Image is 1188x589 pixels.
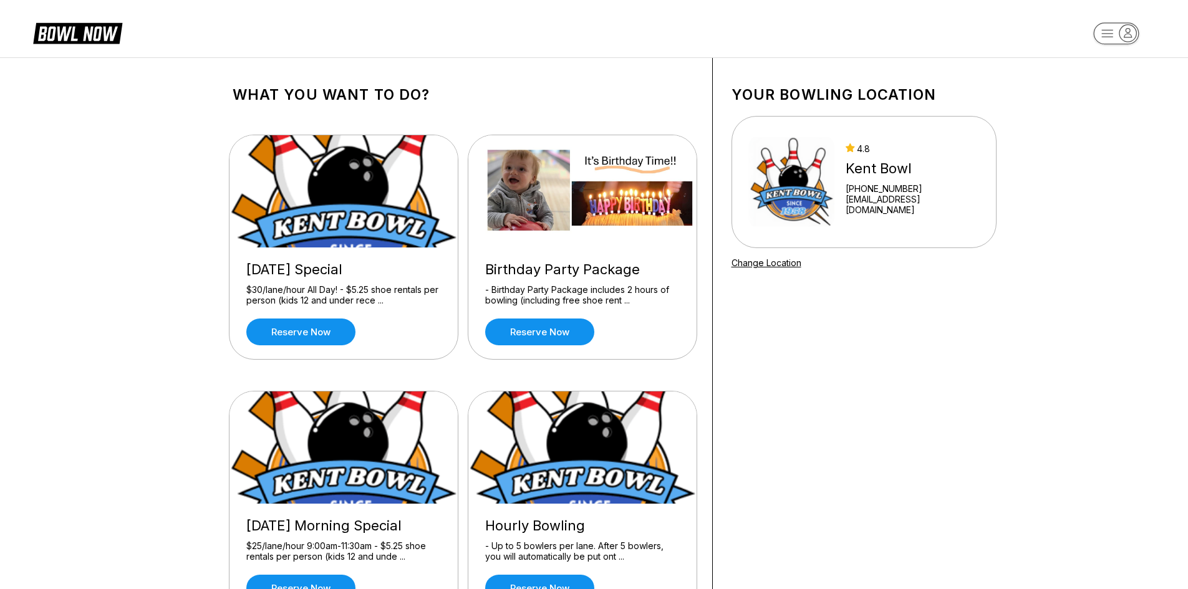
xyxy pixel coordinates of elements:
[846,183,979,194] div: [PHONE_NUMBER]
[732,86,997,103] h1: Your bowling location
[468,135,698,247] img: Birthday Party Package
[846,143,979,154] div: 4.8
[246,261,441,278] div: [DATE] Special
[246,284,441,306] div: $30/lane/hour All Day! - $5.25 shoe rentals per person (kids 12 and under rece ...
[485,517,680,534] div: Hourly Bowling
[846,160,979,177] div: Kent Bowl
[233,86,693,103] h1: What you want to do?
[485,261,680,278] div: Birthday Party Package
[846,194,979,215] a: [EMAIL_ADDRESS][DOMAIN_NAME]
[732,257,801,268] a: Change Location
[485,318,594,345] a: Reserve now
[229,391,459,504] img: Sunday Morning Special
[246,540,441,562] div: $25/lane/hour 9:00am-11:30am - $5.25 shoe rentals per person (kids 12 and unde ...
[229,135,459,247] img: Wednesday Special
[246,318,355,345] a: Reserve now
[748,135,835,229] img: Kent Bowl
[246,517,441,534] div: [DATE] Morning Special
[485,284,680,306] div: - Birthday Party Package includes 2 hours of bowling (including free shoe rent ...
[468,391,698,504] img: Hourly Bowling
[485,540,680,562] div: - Up to 5 bowlers per lane. After 5 bowlers, you will automatically be put ont ...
